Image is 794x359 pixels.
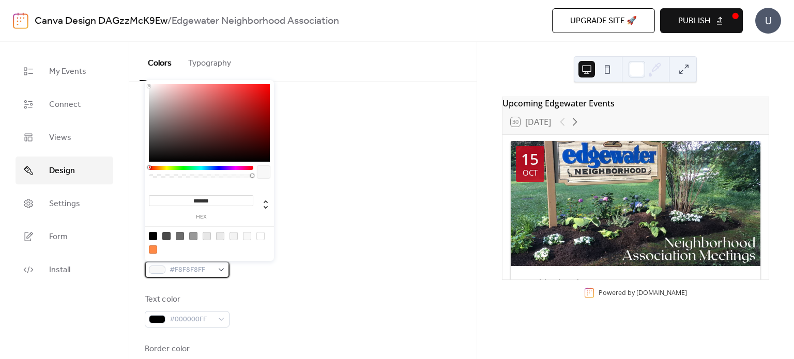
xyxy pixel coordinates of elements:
[140,42,180,81] button: Colors
[170,264,213,276] span: #F8F8F8FF
[755,8,781,34] div: U
[256,232,265,240] div: rgb(255, 255, 255)
[49,264,70,276] span: Install
[16,223,113,251] a: Form
[16,57,113,85] a: My Events
[570,15,637,27] span: Upgrade site 🚀
[243,232,251,240] div: rgb(248, 248, 248)
[170,314,213,326] span: #000000FF
[145,293,227,306] div: Text color
[35,11,167,31] a: Canva Design DAGzzMcK9Ew
[149,214,253,220] label: hex
[49,99,81,111] span: Connect
[49,198,80,210] span: Settings
[189,232,197,240] div: rgb(153, 153, 153)
[16,256,113,284] a: Install
[502,97,769,110] div: Upcoming Edgewater Events
[49,66,86,78] span: My Events
[149,232,157,240] div: rgb(0, 0, 0)
[167,11,172,31] b: /
[49,231,68,243] span: Form
[599,288,687,297] div: Powered by
[523,169,538,177] div: Oct
[172,11,339,31] b: Edgewater Neighborhood Association
[16,190,113,217] a: Settings
[203,232,211,240] div: rgb(231, 231, 231)
[16,157,113,184] a: Design
[552,8,655,33] button: Upgrade site 🚀
[16,90,113,118] a: Connect
[521,151,539,167] div: 15
[636,288,687,297] a: [DOMAIN_NAME]
[660,8,743,33] button: Publish
[149,245,157,254] div: rgb(255, 137, 70)
[16,123,113,151] a: Views
[145,343,227,355] div: Border color
[176,232,184,240] div: rgb(108, 108, 108)
[49,165,75,177] span: Design
[230,232,238,240] div: rgb(243, 243, 243)
[678,15,710,27] span: Publish
[511,276,760,289] div: Neighborhood Association Meeting
[49,132,71,144] span: Views
[13,12,28,29] img: logo
[162,232,171,240] div: rgb(74, 74, 74)
[216,232,224,240] div: rgb(235, 235, 235)
[180,42,239,80] button: Typography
